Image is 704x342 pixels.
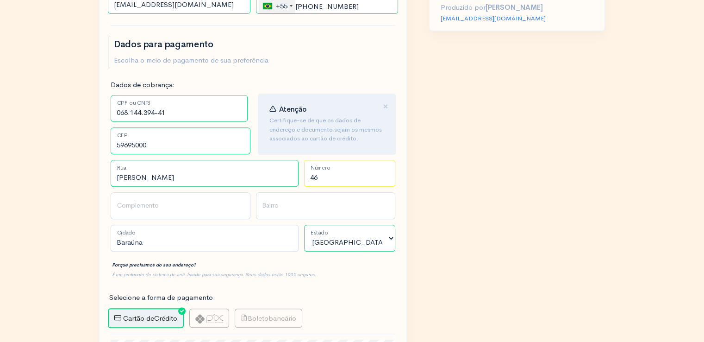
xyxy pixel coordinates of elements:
img: pix-logo-9c6f7f1e21d0dbbe27cc39d8b486803e509c07734d8fd270ca391423bc61e7ca.png [195,314,223,323]
p: Certifique-se de que os dados de endereço e documento sejam os mesmos associados ao cartão de cré... [269,116,385,143]
h4: Atenção [269,105,385,114]
input: CPF ou CNPJ [111,95,248,122]
a: [EMAIL_ADDRESS][DOMAIN_NAME] [441,14,546,22]
input: Cidade [111,225,299,252]
input: Bairro [256,192,396,219]
label: Crédito [108,308,184,329]
button: Close [383,101,388,112]
input: Complemento [111,192,250,219]
strong: [PERSON_NAME] [486,3,543,12]
strong: Porque precisamos do seu endereço? [112,262,196,268]
label: Dados de cobrança: [111,80,175,90]
h2: Dados para pagamento [114,39,268,50]
span: Cartão de [123,314,154,323]
p: Escolha o meio de pagamento de sua preferência [114,55,268,66]
div: É um protocolo do sistema de anti-fraude para sua segurança. Seus dados estão 100% seguros. [111,270,395,279]
label: Boleto [235,309,302,328]
input: CEP [111,127,250,154]
label: Selecione a forma de pagamento: [109,292,215,303]
span: × [383,100,388,113]
input: Número [304,160,395,187]
p: Produzido por [441,2,593,13]
input: Rua [111,160,299,187]
span: bancário [268,314,296,323]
